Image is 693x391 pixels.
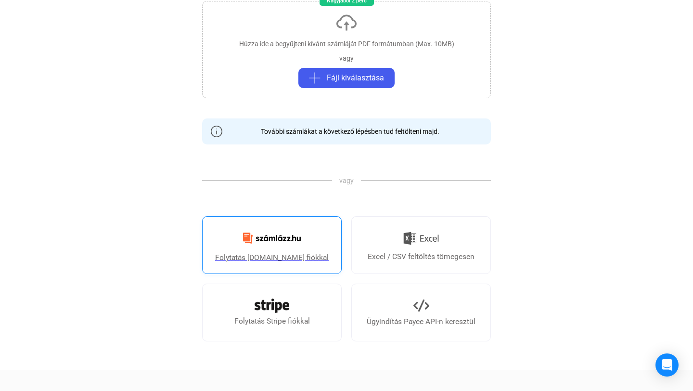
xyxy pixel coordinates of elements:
div: Ügyindítás Payee API-n keresztül [367,316,475,327]
img: plus-grey [309,72,321,84]
a: Folytatás Stripe fiókkal [202,284,342,341]
img: API [413,298,429,313]
div: Folytatás Stripe fiókkal [234,315,310,327]
button: plus-greyFájl kiválasztása [298,68,395,88]
div: vagy [339,53,354,63]
img: upload-cloud [335,11,358,34]
a: Folytatás [DOMAIN_NAME] fiókkal [202,216,342,274]
div: Húzza ide a begyűjteni kívánt számláját PDF formátumban (Max. 10MB) [239,39,454,49]
a: Excel / CSV feltöltés tömegesen [351,216,491,274]
img: info-grey-outline [211,126,222,137]
span: vagy [332,176,361,185]
img: Excel [403,228,439,248]
img: Számlázz.hu [237,227,307,249]
div: Excel / CSV feltöltés tömegesen [368,251,475,262]
div: További számlákat a következő lépésben tud feltölteni majd. [254,127,439,136]
div: Folytatás [DOMAIN_NAME] fiókkal [215,252,329,263]
div: Open Intercom Messenger [655,353,679,377]
img: Stripe [255,299,289,313]
a: Ügyindítás Payee API-n keresztül [351,284,491,341]
span: Fájl kiválasztása [327,72,384,84]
